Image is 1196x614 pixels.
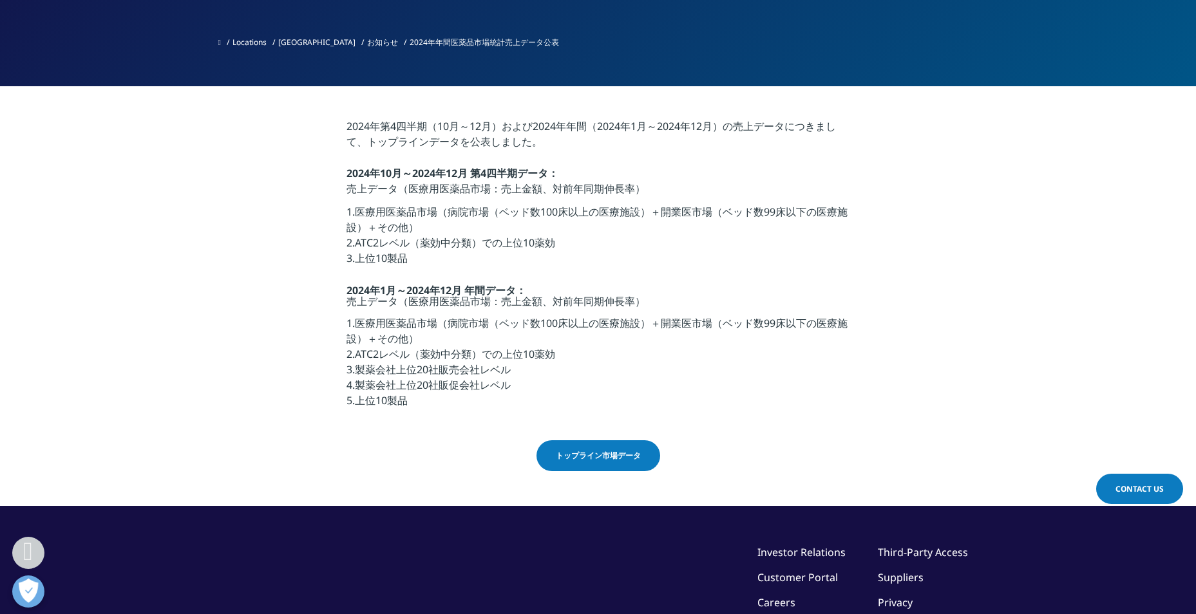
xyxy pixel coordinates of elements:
[417,362,428,377] span: 20
[379,236,523,250] span: レベル（薬効中分類）での上位
[278,37,356,48] a: [GEOGRAPHIC_DATA]
[386,283,406,297] span: 月～
[757,570,838,584] a: Customer Portal
[387,393,408,407] span: 製品
[346,205,355,219] span: 1.
[536,440,660,471] a: トップライン市場データ
[451,283,526,297] span: 月 年間データ：
[558,316,764,330] span: 床以上の医療施設）＋開業医市場（ベッド数
[430,283,440,297] span: 年
[370,283,380,297] span: 年
[346,236,355,250] span: 2.
[535,236,555,250] span: 薬効
[417,378,428,392] span: 20
[757,595,795,609] a: Careers
[878,595,913,609] a: Privacy
[346,316,848,346] span: 床以下の医療施設）＋その他）
[346,294,645,308] span: 売上データ（医療用医薬品市場：売上金額、対前年同期伸長率）
[379,347,523,361] span: レベル（薬効中分類）での上位
[355,378,417,392] span: 製薬会社上位
[757,545,846,559] a: Investor Relations
[523,236,535,250] span: 10
[12,575,44,608] button: 優先設定センターを開く
[1096,474,1183,504] a: Contact Us
[523,347,535,361] span: 10
[535,347,555,361] span: 薬効
[346,393,355,407] span: 5.
[558,205,764,219] span: 床以上の医療施設）＋開業医市場（ベッド数
[428,362,511,377] span: 社販売会社レベル
[346,166,370,180] strong: 2024
[440,283,451,297] span: 12
[355,251,375,265] span: 上位
[764,316,775,330] span: 99
[346,283,370,297] strong: 2024
[355,393,375,407] span: 上位
[540,316,558,330] span: 100
[346,316,355,330] span: 1.
[428,378,511,392] span: 社販促会社レベル
[556,450,641,461] span: トップライン市場データ
[387,251,408,265] span: 製品
[355,362,417,377] span: 製薬会社上位
[375,393,387,407] span: 10
[370,166,558,180] strong: 年10月～2024年12月 第4四半期データ：
[764,205,775,219] span: 99
[878,545,968,559] a: Third-Party Access
[367,37,398,48] a: お知らせ
[355,316,540,330] span: 医療用医薬品市場（病院市場（ベッド数
[406,283,430,297] span: 2024
[355,347,379,361] span: ATC2
[878,570,924,584] a: Suppliers
[375,251,387,265] span: 10
[233,37,267,48] a: Locations
[355,236,379,250] span: ATC2
[346,251,355,265] span: 3.
[355,205,540,219] span: 医療用医薬品市場（病院市場（ベッド数
[540,205,558,219] span: 100
[346,347,355,361] span: 2.
[346,118,850,165] p: 2024年第4四半期（10月～12月）および2024年年間（2024年1月～2024年12月）の売上データにつきまして、トップラインデータを公表しました。
[410,37,559,48] span: 2024年年間医薬品市場統計売上データ公表
[346,362,355,377] span: 3.
[380,283,386,297] span: 1
[346,165,850,204] p: 売上データ（医療用医薬品市場：売上金額、対前年同期伸長率）
[1115,483,1164,494] span: Contact Us
[346,378,355,392] span: 4.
